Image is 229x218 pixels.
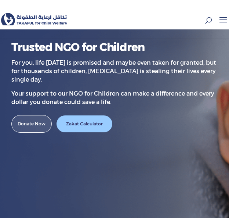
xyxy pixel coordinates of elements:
[1,11,67,28] img: Takaful
[57,115,112,132] a: Zakat Calculator
[11,90,218,107] p: very dollar you donate could save a life.
[11,59,218,90] p: For you, life [DATE] is promised and maybe even taken for granted, but for thousands of children,...
[11,90,203,97] span: Your support to our NGO for Children can make a difference and e
[11,40,218,58] h1: Trusted NGO for Children
[11,115,52,133] a: Donate Now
